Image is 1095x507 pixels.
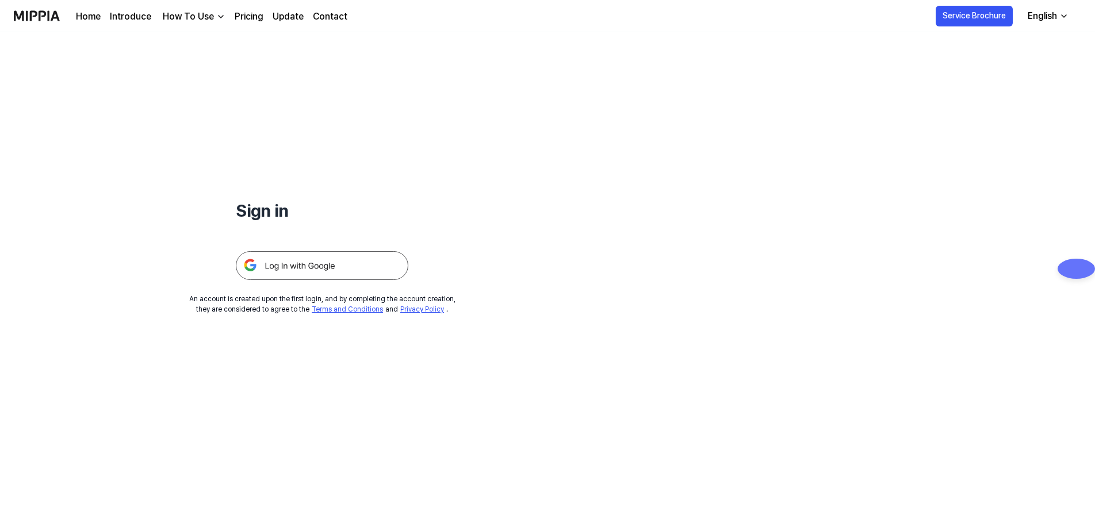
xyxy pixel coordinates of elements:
a: Pricing [235,10,263,24]
h1: Sign in [236,198,408,224]
a: Privacy Policy [400,305,444,313]
a: Terms and Conditions [312,305,383,313]
div: How To Use [160,10,216,24]
div: English [1025,9,1059,23]
button: How To Use [160,10,225,24]
img: down [216,12,225,21]
img: 구글 로그인 버튼 [236,251,408,280]
a: Update [273,10,304,24]
a: Home [76,10,101,24]
button: English [1019,5,1075,28]
a: Introduce [110,10,151,24]
a: Contact [313,10,347,24]
div: An account is created upon the first login, and by completing the account creation, they are cons... [189,294,455,314]
button: Service Brochure [936,6,1013,26]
